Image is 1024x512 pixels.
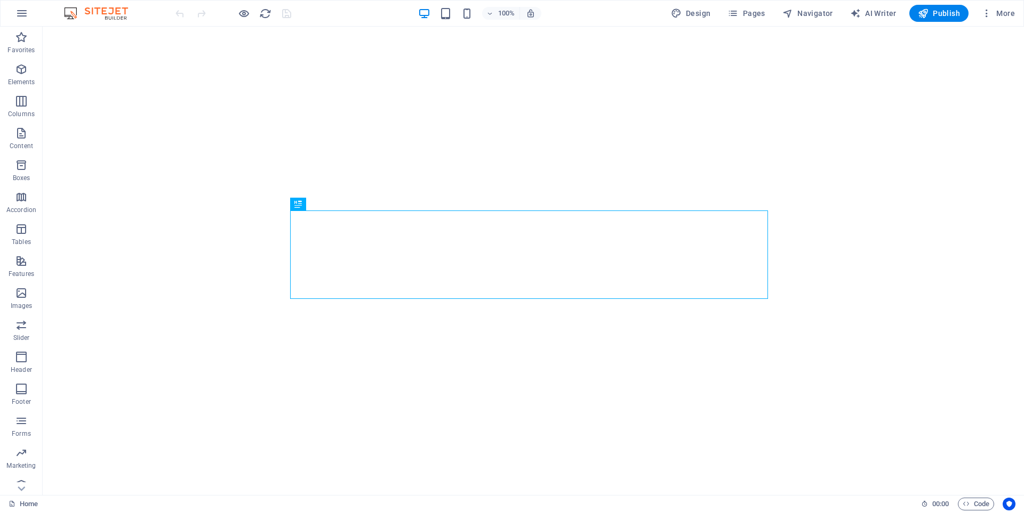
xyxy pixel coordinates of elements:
[237,7,250,20] button: Click here to leave preview mode and continue editing
[498,7,515,20] h6: 100%
[13,174,30,182] p: Boxes
[482,7,520,20] button: 100%
[782,8,833,19] span: Navigator
[11,302,33,310] p: Images
[667,5,715,22] div: Design (Ctrl+Alt+Y)
[932,498,949,510] span: 00 00
[921,498,949,510] h6: Session time
[6,206,36,214] p: Accordion
[958,498,994,510] button: Code
[727,8,765,19] span: Pages
[10,142,33,150] p: Content
[13,334,30,342] p: Slider
[667,5,715,22] button: Design
[8,78,35,86] p: Elements
[61,7,141,20] img: Editor Logo
[778,5,837,22] button: Navigator
[9,270,34,278] p: Features
[12,238,31,246] p: Tables
[963,498,989,510] span: Code
[259,7,271,20] button: reload
[940,500,941,508] span: :
[850,8,897,19] span: AI Writer
[723,5,769,22] button: Pages
[977,5,1019,22] button: More
[11,365,32,374] p: Header
[671,8,711,19] span: Design
[846,5,901,22] button: AI Writer
[909,5,969,22] button: Publish
[6,461,36,470] p: Marketing
[259,7,271,20] i: Reload page
[1003,498,1015,510] button: Usercentrics
[12,429,31,438] p: Forms
[8,110,35,118] p: Columns
[526,9,535,18] i: On resize automatically adjust zoom level to fit chosen device.
[12,397,31,406] p: Footer
[981,8,1015,19] span: More
[9,498,38,510] a: Click to cancel selection. Double-click to open Pages
[918,8,960,19] span: Publish
[7,46,35,54] p: Favorites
